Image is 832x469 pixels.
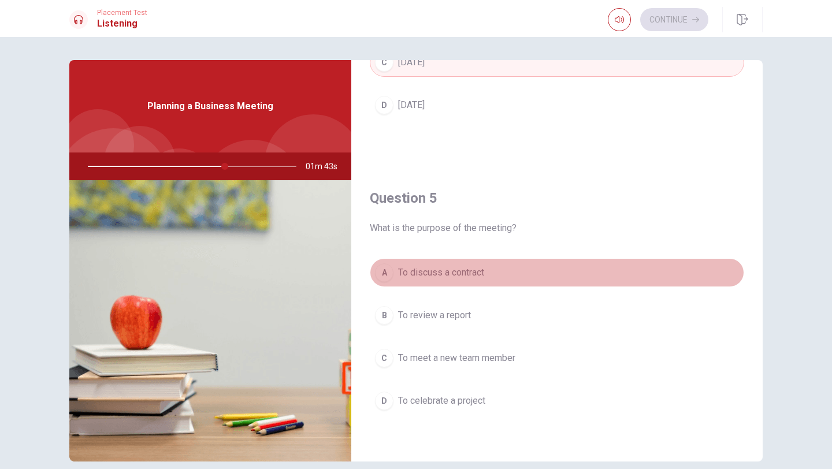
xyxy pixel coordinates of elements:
button: D[DATE] [370,91,744,120]
div: D [375,392,393,410]
h1: Listening [97,17,147,31]
div: A [375,263,393,282]
span: What is the purpose of the meeting? [370,221,744,235]
button: CTo meet a new team member [370,344,744,373]
span: To meet a new team member [398,351,515,365]
span: To celebrate a project [398,394,485,408]
span: To discuss a contract [398,266,484,280]
h4: Question 5 [370,189,744,207]
button: BTo review a report [370,301,744,330]
span: 01m 43s [306,152,347,180]
div: B [375,306,393,325]
button: DTo celebrate a project [370,386,744,415]
span: Planning a Business Meeting [147,99,273,113]
span: [DATE] [398,55,425,69]
button: C[DATE] [370,48,744,77]
img: Planning a Business Meeting [69,180,351,461]
div: D [375,96,393,114]
span: To review a report [398,308,471,322]
div: C [375,53,393,72]
button: ATo discuss a contract [370,258,744,287]
span: Placement Test [97,9,147,17]
div: C [375,349,393,367]
span: [DATE] [398,98,425,112]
